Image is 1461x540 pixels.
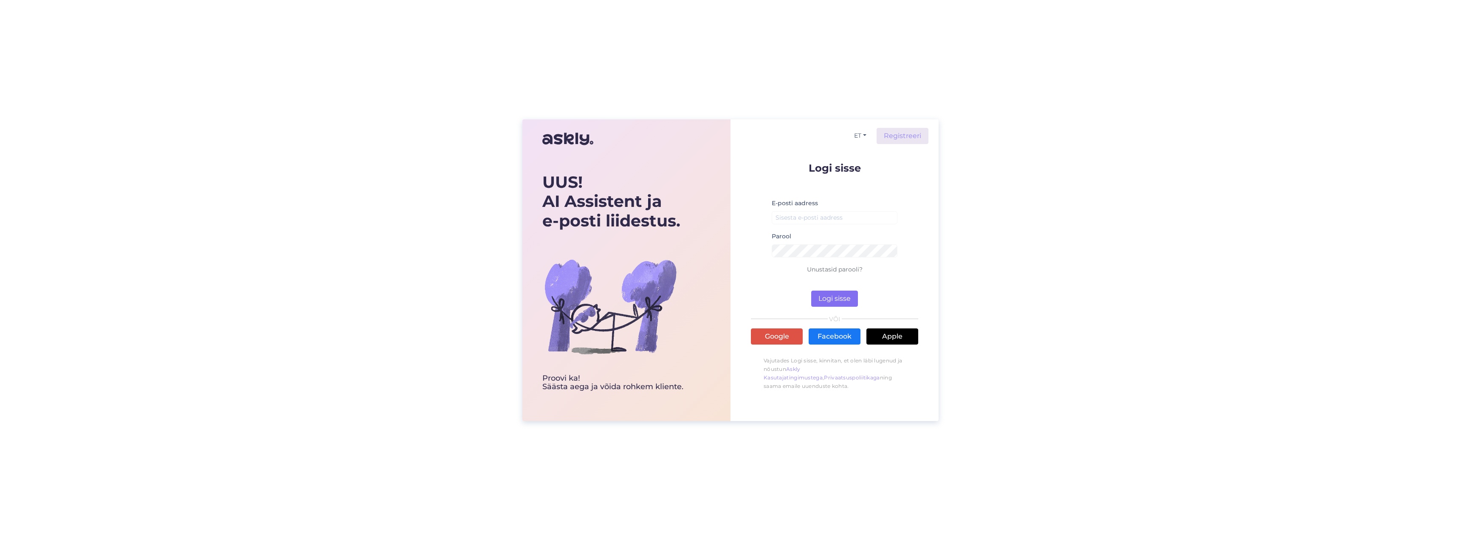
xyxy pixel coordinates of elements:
[542,172,683,231] div: UUS! AI Assistent ja e-posti liidestus.
[811,291,858,307] button: Logi sisse
[772,199,818,208] label: E-posti aadress
[772,232,791,241] label: Parool
[751,352,918,395] p: Vajutades Logi sisse, kinnitan, et olen läbi lugenud ja nõustun , ning saama emaile uuenduste kohta.
[807,266,863,273] a: Unustasid parooli?
[809,328,860,345] a: Facebook
[542,238,678,374] img: bg-askly
[828,316,842,322] span: VÕI
[866,328,918,345] a: Apple
[772,211,897,224] input: Sisesta e-posti aadress
[751,163,918,173] p: Logi sisse
[542,374,683,391] div: Proovi ka! Säästa aega ja võida rohkem kliente.
[542,129,593,149] img: Askly
[851,130,870,142] button: ET
[764,366,823,381] a: Askly Kasutajatingimustega
[751,328,803,345] a: Google
[877,128,928,144] a: Registreeri
[824,374,880,381] a: Privaatsuspoliitikaga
